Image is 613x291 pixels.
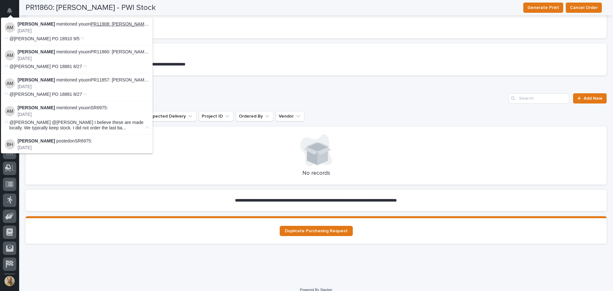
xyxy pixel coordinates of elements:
p: [DATE] [18,145,149,150]
p: [DATE] [18,84,149,89]
span: @[PERSON_NAME] PO 18881 8/27 [10,64,82,69]
p: mentioned you on : [18,77,149,83]
p: posted on SR6975 : [18,138,149,144]
img: Arlyn Miller [5,50,15,60]
p: mentioned you on : [18,21,149,27]
strong: [PERSON_NAME] [18,21,55,27]
img: Arlyn Miller [5,78,15,88]
span: @[PERSON_NAME] PO 18881 8/27 [10,92,82,97]
strong: [PERSON_NAME] [18,105,55,110]
span: Cancel Order [570,4,598,11]
button: Expected Delivery [145,111,196,121]
button: Ordered By [236,111,273,121]
span: Generate Print [527,4,559,11]
h2: PR11860: [PERSON_NAME] - PWI Stock [26,3,156,12]
p: mentioned you on : [18,49,149,55]
button: Cancel Order [566,3,602,13]
span: Duplicate Purchasing Request [285,229,348,233]
p: [DATE] [18,112,149,117]
strong: [PERSON_NAME] [18,49,55,54]
input: Search [509,93,569,103]
p: [DATE] [18,56,149,61]
span: @[PERSON_NAME] Is this a product we stock here typically? Or what is the new lead time for these ... [10,153,138,164]
span: @[PERSON_NAME] PO 18910 9/5 [10,36,80,41]
a: PR11860: [PERSON_NAME] - PWI Stock [91,49,173,54]
button: users-avatar [3,274,16,288]
a: Duplicate Purchasing Request [280,226,353,236]
span: @[PERSON_NAME] @[PERSON_NAME] I believe these are made locally. We typically keep stock. I did no... [10,120,144,131]
img: Arlyn Miller [5,106,15,116]
img: Arlyn Miller [5,22,15,33]
div: Notifications [8,8,16,18]
p: No records [33,170,599,177]
strong: [PERSON_NAME] [18,138,55,143]
h2: Purchase Orders [33,51,599,59]
p: [DATE] [18,28,149,34]
button: Vendor [276,111,304,121]
strong: [PERSON_NAME] [18,77,55,82]
button: Project ID [199,111,233,121]
a: PR11857: [PERSON_NAME] - PWI Stock [91,77,173,82]
button: Generate Print [523,3,563,13]
a: Add New [573,93,607,103]
a: PR11908: [PERSON_NAME] - PWI Stock [91,21,173,27]
img: Brandon Hershberger [5,139,15,149]
span: Add New [584,96,602,101]
p: mentioned you on SR6975 : [18,105,149,111]
h1: Purchase Orders [26,94,506,103]
button: Notifications [3,4,16,17]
